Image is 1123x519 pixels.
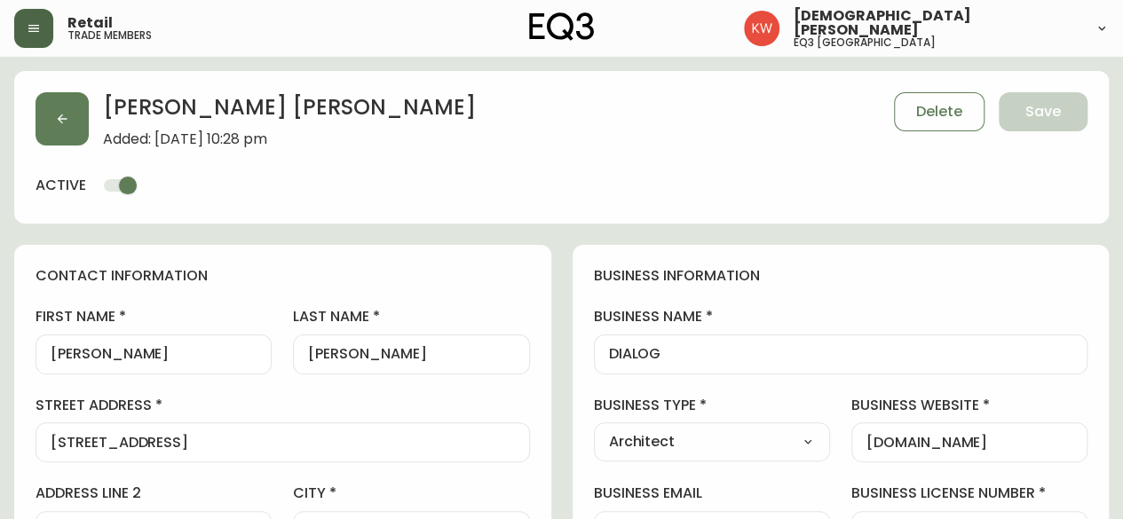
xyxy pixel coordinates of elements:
[36,266,530,286] h4: contact information
[594,396,830,415] label: business type
[794,37,936,48] h5: eq3 [GEOGRAPHIC_DATA]
[794,9,1080,37] span: [DEMOGRAPHIC_DATA][PERSON_NAME]
[851,484,1087,503] label: business license number
[851,396,1087,415] label: business website
[67,30,152,41] h5: trade members
[894,92,985,131] button: Delete
[529,12,595,41] img: logo
[36,484,272,503] label: address line 2
[866,434,1072,451] input: https://www.designshop.com
[916,102,962,122] span: Delete
[103,92,476,131] h2: [PERSON_NAME] [PERSON_NAME]
[36,307,272,326] label: first name
[594,266,1088,286] h4: business information
[293,307,529,326] label: last name
[36,176,86,195] h4: active
[594,307,1088,326] label: business name
[36,396,530,415] label: street address
[67,16,113,30] span: Retail
[594,484,830,503] label: business email
[744,11,779,46] img: f33162b67396b0982c40ce2a87247151
[293,484,529,503] label: city
[103,131,476,147] span: Added: [DATE] 10:28 pm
